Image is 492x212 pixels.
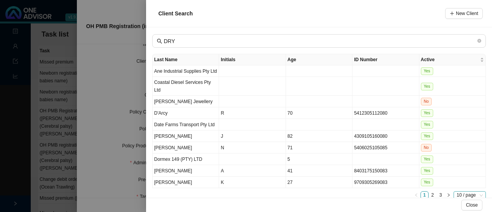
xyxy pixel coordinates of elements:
span: 71 [288,145,293,150]
span: left [414,193,418,197]
span: No [421,144,432,152]
td: N [219,142,286,154]
a: 2 [429,192,436,199]
span: Yes [421,132,433,140]
th: Active [419,54,486,65]
td: 5406025105085 [352,142,419,154]
li: 3 [437,191,445,199]
span: 27 [288,180,293,185]
a: 3 [437,192,444,199]
li: 2 [429,191,437,199]
span: search [157,38,162,44]
td: D'Arcy [153,107,219,119]
span: New Client [456,10,478,17]
span: Yes [421,67,433,75]
span: 70 [288,110,293,116]
td: Dormex 149 (PTY) LTD [153,154,219,165]
td: [PERSON_NAME] [153,177,219,188]
span: Yes [421,155,433,163]
td: 8403175150083 [352,165,419,177]
th: Age [286,54,352,65]
td: K [219,177,286,188]
td: 4309105160080 [352,130,419,142]
td: [PERSON_NAME] [153,142,219,154]
button: right [445,191,453,199]
input: Last Name [164,37,476,45]
span: Yes [421,83,433,90]
td: 9709305269083 [352,177,419,188]
td: [PERSON_NAME] [153,165,219,177]
td: [PERSON_NAME] [153,130,219,142]
td: A [219,165,286,177]
div: Page Size [454,191,486,199]
span: Yes [421,179,433,186]
span: close-circle [477,38,481,44]
td: Date Farms Transport Pty Ltd [153,119,219,130]
span: 41 [288,168,293,174]
span: 5 [288,157,290,162]
th: Last Name [153,54,219,65]
td: 5412305112080 [352,107,419,119]
li: Previous Page [412,191,421,199]
td: [PERSON_NAME] Jewellery [153,96,219,107]
button: New Client [445,8,483,19]
span: close-circle [477,39,481,43]
td: Ane Industrial Supplies Pty Ltd [153,65,219,77]
span: Yes [421,109,433,117]
span: right [447,193,450,197]
span: Active [421,56,479,63]
th: Initials [219,54,286,65]
li: Next Page [445,191,453,199]
th: ID Number [352,54,419,65]
span: Yes [421,121,433,129]
span: Client Search [158,10,193,17]
span: 82 [288,134,293,139]
button: left [412,191,421,199]
span: No [421,98,432,105]
td: J [219,130,286,142]
span: plus [450,11,454,16]
td: Coastal Diesel Services Pty Ltd [153,77,219,96]
li: 1 [421,191,429,199]
button: Close [461,200,482,210]
span: 10 / page [457,192,483,199]
span: Yes [421,167,433,175]
span: Close [466,201,478,209]
a: 1 [421,192,428,199]
td: R [219,107,286,119]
